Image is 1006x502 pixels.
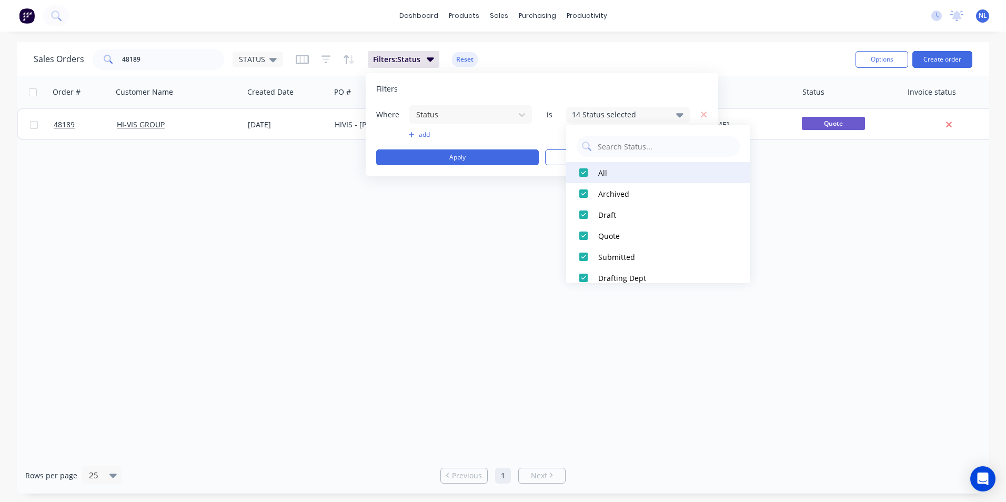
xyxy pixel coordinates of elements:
[802,117,865,130] span: Quote
[53,87,81,97] div: Order #
[436,468,570,484] ul: Pagination
[247,87,294,97] div: Created Date
[912,51,972,68] button: Create order
[394,8,444,24] a: dashboard
[566,267,750,288] button: Drafting Dept
[334,87,351,97] div: PO #
[856,51,908,68] button: Options
[598,188,725,199] div: Archived
[566,246,750,267] button: Submitted
[54,109,117,140] a: 48189
[572,109,667,120] div: 14 Status selected
[598,167,725,178] div: All
[561,8,612,24] div: productivity
[117,119,165,129] a: HI-VIS GROUP
[566,204,750,225] button: Draft
[335,119,451,130] div: HIVIS - [PERSON_NAME], LAKE ST CLAIR PHOTO FRAME
[598,252,725,263] div: Submitted
[566,162,750,183] button: All
[908,87,956,97] div: Invoice status
[597,136,735,157] input: Search Status...
[441,470,487,481] a: Previous page
[670,119,787,130] div: [PERSON_NAME]
[19,8,35,24] img: Factory
[514,8,561,24] div: purchasing
[444,8,485,24] div: products
[368,51,439,68] button: Filters:Status
[376,84,398,94] span: Filters
[970,466,995,491] div: Open Intercom Messenger
[452,52,478,67] button: Reset
[531,470,547,481] span: Next
[598,230,725,242] div: Quote
[539,109,560,120] span: is
[598,273,725,284] div: Drafting Dept
[409,130,532,139] button: add
[248,119,326,130] div: [DATE]
[239,54,265,65] span: STATUS
[545,149,708,165] button: Clear
[373,54,420,65] span: Filters: Status
[519,470,565,481] a: Next page
[34,54,84,64] h1: Sales Orders
[376,149,539,165] button: Apply
[566,225,750,246] button: Quote
[54,119,75,130] span: 48189
[25,470,77,481] span: Rows per page
[116,87,173,97] div: Customer Name
[485,8,514,24] div: sales
[452,470,482,481] span: Previous
[376,109,408,120] span: Where
[979,11,987,21] span: NL
[566,183,750,204] button: Archived
[802,87,824,97] div: Status
[495,468,511,484] a: Page 1 is your current page
[122,49,225,70] input: Search...
[598,209,725,220] div: Draft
